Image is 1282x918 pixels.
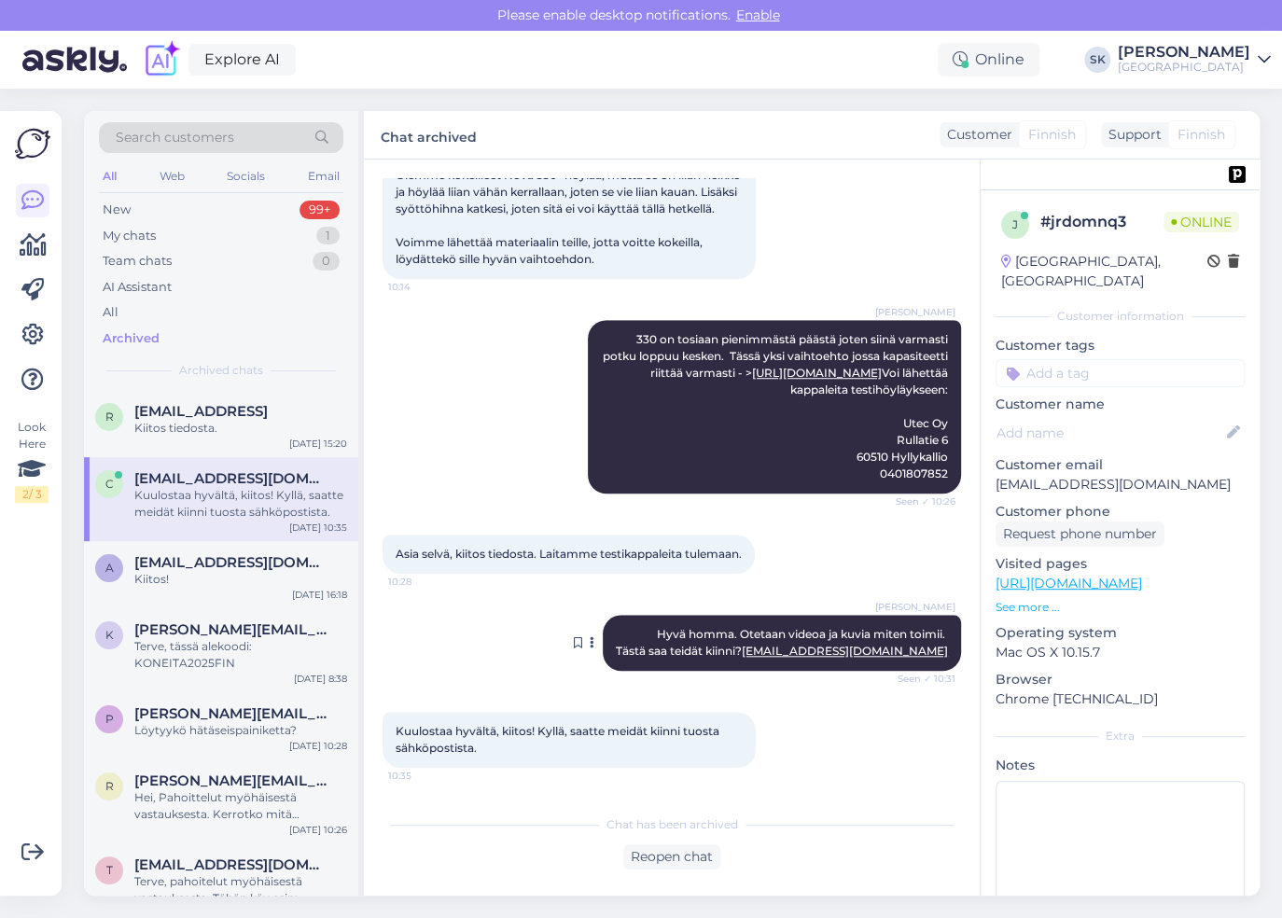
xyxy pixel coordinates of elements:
span: Archived chats [179,362,263,379]
span: j [1012,217,1018,231]
span: Seen ✓ 10:26 [885,494,955,508]
div: [DATE] 16:18 [292,588,347,602]
span: Chat has been archived [606,816,738,833]
a: Explore AI [188,44,296,76]
div: My chats [103,227,156,245]
p: Customer name [996,395,1245,414]
span: Kuulostaa hyvältä, kiitos! Kyllä, saatte meidät kiinni tuosta sähköpostista. [396,724,722,755]
span: r [105,410,114,424]
input: Add a tag [996,359,1245,387]
span: atsalea_puristava_8m@icloud.com [134,554,328,571]
div: Online [938,43,1039,76]
div: Email [304,164,343,188]
div: 0 [313,252,340,271]
span: Kiitos tiedoista. Etsimme todennäköisesti [GEOGRAPHIC_DATA]. Olemme kokeilleet Nova 330 -höylää, ... [396,118,744,266]
a: [URL][DOMAIN_NAME] [752,366,882,380]
div: All [99,164,120,188]
div: Kuulostaa hyvältä, kiitos! Kyllä, saatte meidät kiinni tuosta sähköpostista. [134,487,347,521]
span: 330 on tosiaan pienimmästä päästä joten siinä varmasti potku loppuu kesken. Tässä yksi vaihtoehto... [603,332,951,480]
img: Askly Logo [15,126,50,161]
span: 10:14 [388,280,458,294]
div: [GEOGRAPHIC_DATA], [GEOGRAPHIC_DATA] [1001,252,1207,291]
div: Support [1101,125,1162,145]
div: Look Here [15,419,49,503]
p: Mac OS X 10.15.7 [996,643,1245,662]
div: Terve, pahoitelut myöhäisestä vastauksesta. Tähän käy esim. vaihteistoöljy 68 / 75 [134,873,347,907]
div: Terve, tässä alekoodi: KONEITA2025FIN [134,638,347,672]
span: Search customers [116,128,234,147]
div: [DATE] 10:28 [289,739,347,753]
input: Add name [996,423,1223,443]
a: [EMAIL_ADDRESS][DOMAIN_NAME] [742,644,948,658]
div: [PERSON_NAME] [1118,45,1250,60]
span: 10:35 [388,769,458,783]
p: Chrome [TECHNICAL_ID] [996,689,1245,709]
span: Tapio.hannula56@gmail.com [134,856,328,873]
div: Team chats [103,252,172,271]
span: [PERSON_NAME] [875,305,955,319]
p: See more ... [996,599,1245,616]
span: Seen ✓ 10:31 [885,672,955,686]
p: Visited pages [996,554,1245,574]
div: Customer information [996,308,1245,325]
span: Online [1164,212,1239,232]
p: Operating system [996,623,1245,643]
div: Kiitos tiedosta. [134,420,347,437]
div: # jrdomnq3 [1040,211,1164,233]
div: [GEOGRAPHIC_DATA] [1118,60,1250,75]
span: Enable [731,7,786,23]
div: SK [1084,47,1110,73]
span: conny@aluexbeams.com [134,470,328,487]
span: c [105,477,114,491]
span: p [105,712,114,726]
div: Hei, Pahoittelut myöhäisestä vastauksesta. Kerrotko mitä maksupalvelua yritit käyttää? [134,789,347,823]
span: K [105,628,114,642]
div: All [103,303,118,322]
img: pd [1229,166,1246,183]
p: Notes [996,756,1245,775]
div: Reopen chat [623,844,720,869]
p: Browser [996,670,1245,689]
div: Customer [940,125,1012,145]
span: rolf.qvarnstrom@saxby.fi [134,772,328,789]
span: a [105,561,114,575]
div: Socials [223,164,269,188]
span: Kari.kopra@tamcent.fi [134,621,328,638]
div: New [103,201,131,219]
div: 99+ [300,201,340,219]
div: Kiitos! [134,571,347,588]
p: Customer tags [996,336,1245,355]
div: Archived [103,329,160,348]
div: [DATE] 15:20 [289,437,347,451]
span: Hyvä homma. Otetaan videoa ja kuvia miten toimii. Tästä saa teidät kiinni? [616,627,948,658]
span: Asia selvä, kiitos tiedosta. Laitamme testikappaleita tulemaan. [396,547,742,561]
span: Finnish [1028,125,1076,145]
div: [DATE] 10:35 [289,521,347,535]
a: [URL][DOMAIN_NAME] [996,575,1142,591]
p: [EMAIL_ADDRESS][DOMAIN_NAME] [996,475,1245,494]
div: [DATE] 8:38 [294,672,347,686]
span: T [106,863,113,877]
div: 1 [316,227,340,245]
img: explore-ai [142,40,181,79]
p: Customer phone [996,502,1245,522]
div: 2 / 3 [15,486,49,503]
span: peter.kohler@sensofusion.com [134,705,328,722]
span: rainernieminen66@gmail.comm [134,403,268,420]
a: [PERSON_NAME][GEOGRAPHIC_DATA] [1118,45,1271,75]
span: 10:28 [388,575,458,589]
div: Löytyykö hätäseispainiketta? [134,722,347,739]
div: Web [156,164,188,188]
div: Request phone number [996,522,1164,547]
span: [PERSON_NAME] [875,600,955,614]
div: AI Assistant [103,278,172,297]
div: [DATE] 10:26 [289,823,347,837]
span: Finnish [1177,125,1225,145]
span: r [105,779,114,793]
label: Chat archived [381,122,477,147]
div: Extra [996,728,1245,744]
p: Customer email [996,455,1245,475]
